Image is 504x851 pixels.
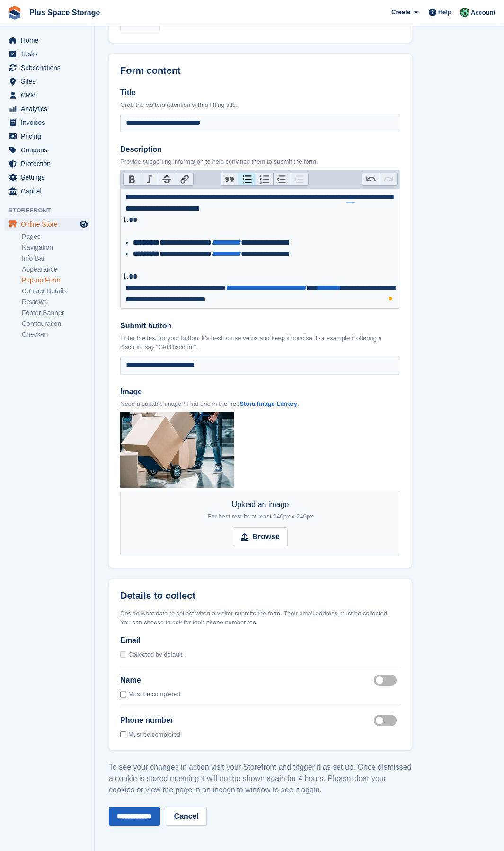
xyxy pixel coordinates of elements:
span: CRM [21,88,78,102]
a: Preview store [78,219,89,230]
a: menu [5,171,89,184]
img: stora-icon-8386f47178a22dfd0bd8f6a31ec36ba5ce8667c1dd55bd0f319d3a0aa187defe.svg [8,6,22,20]
div: Upload an image [207,499,313,522]
a: Stora Image Library [239,400,297,407]
button: Quote [221,173,239,185]
h2: Details to collect [120,590,195,601]
span: Subscriptions [21,61,78,74]
a: menu [5,88,89,102]
a: Configuration [22,319,89,328]
span: Create [391,8,410,17]
span: Analytics [21,102,78,115]
a: Footer Banner [22,308,89,317]
strong: Browse [252,531,280,543]
img: Pop%20up%20Image_1.jpg [120,412,234,488]
a: menu [5,130,89,143]
a: Plus Space Storage [26,5,104,20]
a: menu [5,116,89,129]
a: menu [5,184,89,198]
a: Pages [22,232,89,241]
span: Storefront [9,206,94,215]
label: Email [120,635,400,646]
label: Name [120,675,141,686]
span: Settings [21,171,78,184]
span: Protection [21,157,78,170]
label: Title [120,87,400,98]
label: Name enabled [374,680,400,681]
span: Sites [21,75,78,88]
a: menu [5,61,89,74]
a: menu [5,47,89,61]
a: Appearance [22,265,89,274]
button: Redo [380,173,397,185]
button: Increase Level [291,173,308,185]
span: Account [471,8,495,18]
a: Check-in [22,330,89,339]
trix-editor: To enrich screen reader interactions, please activate Accessibility in Grammarly extension settings [120,188,400,309]
span: Help [438,8,451,17]
button: Link [176,173,193,185]
a: menu [5,34,89,47]
a: menu [5,143,89,157]
a: menu [5,102,89,115]
label: Phone number enabled [374,719,400,721]
label: Must be completed. [128,690,182,699]
a: menu [5,218,89,231]
label: Must be completed. [128,730,182,739]
label: Image [120,386,400,397]
a: Navigation [22,243,89,252]
button: Numbers [256,173,273,185]
label: Submit button [120,320,400,332]
a: Cancel [166,807,206,826]
span: Online Store [21,218,78,231]
span: Home [21,34,78,47]
p: Need a suitable image? Find one in the free . [120,399,400,409]
p: Grab the visitors attention with a fitting title. [120,100,400,110]
label: Collected by default [128,650,182,659]
label: Phone number [120,715,173,726]
button: Undo [362,173,380,185]
h2: Form content [120,65,181,76]
span: Invoices [21,116,78,129]
a: menu [5,157,89,170]
span: Coupons [21,143,78,157]
span: For best results at least 240px x 240px [207,513,313,520]
input: Browse [233,527,288,546]
label: Description [120,144,400,155]
span: Pricing [21,130,78,143]
span: Tasks [21,47,78,61]
button: Bold [124,173,141,185]
button: Strikethrough [159,173,176,185]
p: To see your changes in action visit your Storefront and trigger it as set up. Once dismissed a co... [109,762,412,796]
button: Italic [141,173,159,185]
a: Info Bar [22,254,89,263]
span: Capital [21,184,78,198]
a: Contact Details [22,287,89,296]
button: Decrease Level [273,173,291,185]
a: menu [5,75,89,88]
img: Karolis Stasinskas [460,8,469,17]
div: Decide what data to collect when a visitor submits the form. Their email address must be collecte... [120,609,400,627]
p: Enter the text for your button. It's best to use verbs and keep it concise. For example if offeri... [120,333,400,352]
p: Provide supporting information to help convince them to submit the form. [120,157,400,167]
a: Reviews [22,298,89,307]
button: Bullets [238,173,256,185]
a: Pop-up Form [22,276,89,285]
